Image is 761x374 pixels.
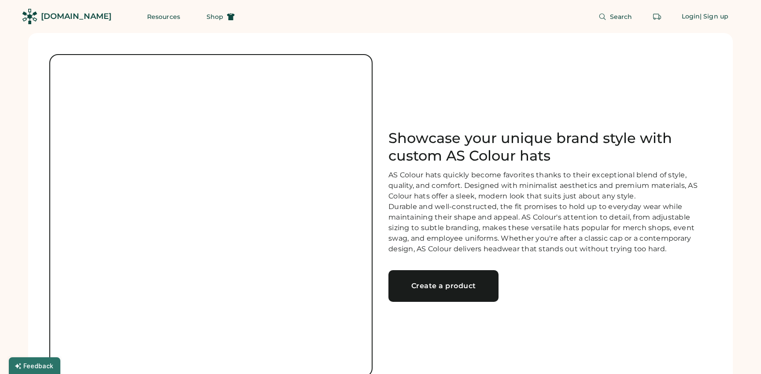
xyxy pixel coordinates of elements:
[388,170,712,254] div: AS Colour hats quickly become favorites thanks to their exceptional blend of style, quality, and ...
[648,8,666,26] button: Retrieve an order
[388,270,499,302] a: Create a product
[610,14,632,20] span: Search
[41,11,111,22] div: [DOMAIN_NAME]
[196,8,245,26] button: Shop
[700,12,728,21] div: | Sign up
[399,282,488,290] div: Create a product
[22,9,37,24] img: Rendered Logo - Screens
[682,12,700,21] div: Login
[137,8,191,26] button: Resources
[588,8,643,26] button: Search
[388,129,712,165] h1: Showcase your unique brand style with custom AS Colour hats
[207,14,223,20] span: Shop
